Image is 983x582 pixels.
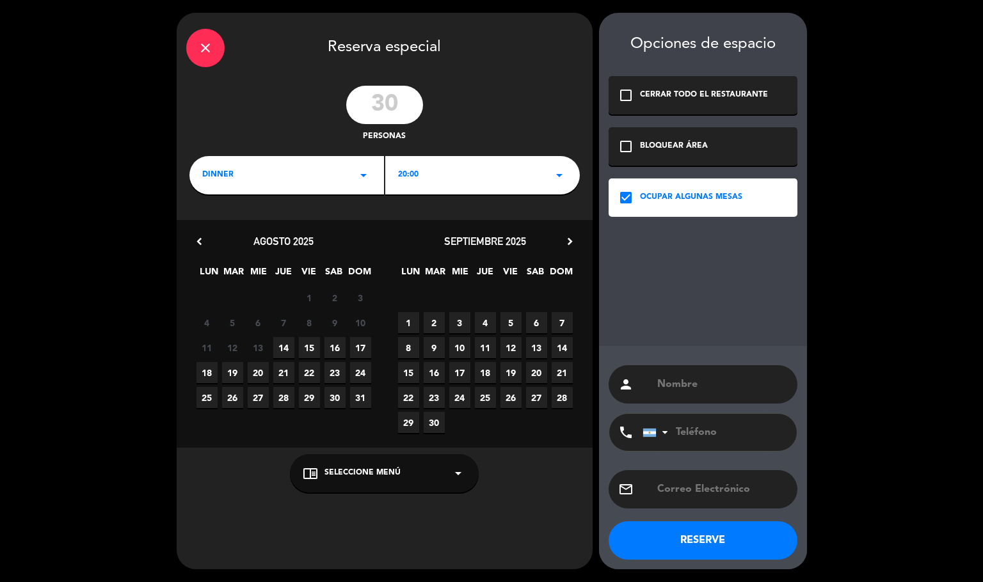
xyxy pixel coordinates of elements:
i: close [198,40,213,56]
span: 18 [475,362,496,383]
span: 22 [398,387,419,408]
input: Correo Electrónico [656,480,788,498]
span: 18 [196,362,218,383]
span: 13 [526,337,547,358]
span: 12 [500,337,522,358]
input: Nombre [656,375,788,393]
span: 20 [526,362,547,383]
div: BLOQUEAR ÁREA [640,140,708,153]
span: VIE [298,264,319,285]
span: 26 [222,387,243,408]
span: 1 [398,312,419,333]
i: arrow_drop_down [552,168,567,183]
span: LUN [400,264,421,285]
span: 10 [350,312,371,333]
span: 1 [299,287,320,308]
i: arrow_drop_down [451,466,466,481]
span: 7 [552,312,573,333]
span: 25 [196,387,218,408]
span: 29 [299,387,320,408]
span: 28 [552,387,573,408]
span: 31 [350,387,371,408]
span: 5 [500,312,522,333]
span: 11 [196,337,218,358]
i: chevron_right [563,235,577,248]
span: SAB [525,264,546,285]
span: 9 [324,312,346,333]
span: JUE [475,264,496,285]
i: phone [618,425,634,440]
span: 2 [324,287,346,308]
span: 7 [273,312,294,333]
span: 13 [248,337,269,358]
span: 24 [350,362,371,383]
span: VIE [500,264,521,285]
span: 29 [398,412,419,433]
span: 23 [424,387,445,408]
input: Teléfono [643,414,783,451]
span: LUN [198,264,220,285]
i: email [618,482,634,497]
span: MAR [223,264,244,285]
div: Argentina: +54 [643,414,673,450]
span: 25 [475,387,496,408]
span: MIE [248,264,269,285]
span: 15 [398,362,419,383]
span: 19 [500,362,522,383]
i: arrow_drop_down [356,168,371,183]
span: 2 [424,312,445,333]
span: 6 [526,312,547,333]
span: 23 [324,362,346,383]
span: 8 [398,337,419,358]
span: DOM [348,264,369,285]
span: 22 [299,362,320,383]
div: CERRAR TODO EL RESTAURANTE [640,89,768,102]
span: 14 [273,337,294,358]
span: 4 [196,312,218,333]
i: check_box_outline_blank [618,139,634,154]
span: 20 [248,362,269,383]
span: Seleccione Menú [324,467,401,480]
span: 21 [273,362,294,383]
span: 26 [500,387,522,408]
span: JUE [273,264,294,285]
div: OCUPAR ALGUNAS MESAS [640,191,742,204]
span: 30 [324,387,346,408]
span: 4 [475,312,496,333]
span: 3 [350,287,371,308]
span: 8 [299,312,320,333]
span: 24 [449,387,470,408]
span: DINNER [202,169,234,182]
span: 20:00 [398,169,419,182]
span: 27 [526,387,547,408]
div: Reserva especial [177,13,593,79]
i: chrome_reader_mode [303,466,318,481]
span: 28 [273,387,294,408]
span: DOM [550,264,571,285]
span: 17 [449,362,470,383]
span: septiembre 2025 [444,235,526,248]
span: MIE [450,264,471,285]
span: 27 [248,387,269,408]
span: MAR [425,264,446,285]
span: 16 [324,337,346,358]
span: 6 [248,312,269,333]
div: Opciones de espacio [609,35,797,54]
span: 3 [449,312,470,333]
span: 14 [552,337,573,358]
span: 15 [299,337,320,358]
span: SAB [323,264,344,285]
span: 30 [424,412,445,433]
span: 10 [449,337,470,358]
span: agosto 2025 [253,235,314,248]
input: 0 [346,86,423,124]
span: 5 [222,312,243,333]
span: personas [363,130,406,143]
span: 19 [222,362,243,383]
span: 9 [424,337,445,358]
i: chevron_left [193,235,206,248]
i: person [618,377,634,392]
span: 11 [475,337,496,358]
span: 12 [222,337,243,358]
span: 21 [552,362,573,383]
